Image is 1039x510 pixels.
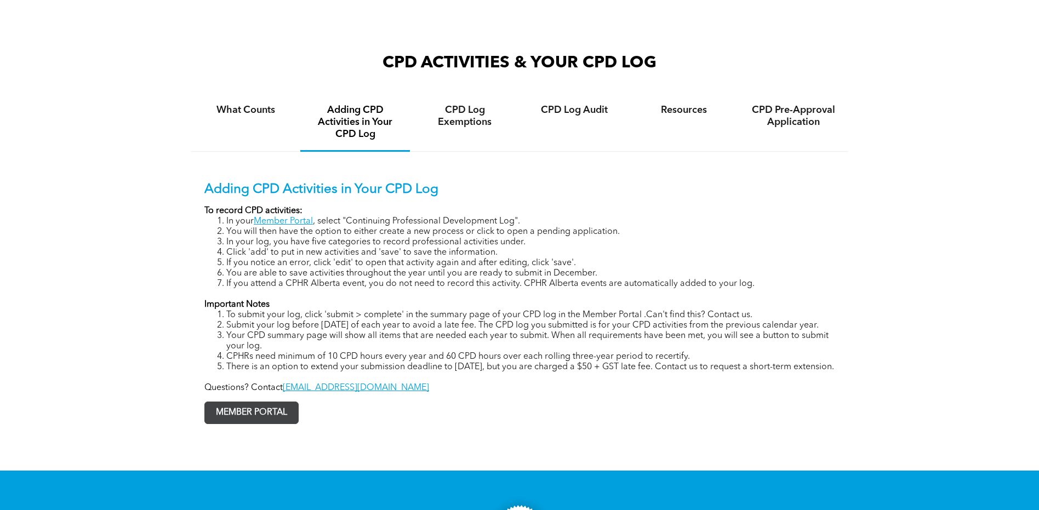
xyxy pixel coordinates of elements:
[226,310,835,320] li: To submit your log, click 'submit > complete' in the summary page of your CPD log in the Member P...
[204,383,835,393] p: Questions? Contact
[310,104,400,140] h4: Adding CPD Activities in Your CPD Log
[204,300,270,309] strong: Important Notes
[204,207,302,215] strong: To record CPD activities:
[639,104,729,116] h4: Resources
[226,362,835,373] li: There is an option to extend your submission deadline to [DATE], but you are charged a $50 + GST ...
[204,182,835,198] p: Adding CPD Activities in Your CPD Log
[226,248,835,258] li: Click 'add' to put in new activities and 'save' to save the information.
[749,104,838,128] h4: CPD Pre-Approval Application
[226,237,835,248] li: In your log, you have five categories to record professional activities under.
[226,331,835,352] li: Your CPD summary page will show all items that are needed each year to submit. When all requireme...
[205,402,298,423] span: MEMBER PORTAL
[201,104,290,116] h4: What Counts
[383,55,656,71] span: CPD ACTIVITIES & YOUR CPD LOG
[226,268,835,279] li: You are able to save activities throughout the year until you are ready to submit in December.
[226,320,835,331] li: Submit your log before [DATE] of each year to avoid a late fee. The CPD log you submitted is for ...
[529,104,619,116] h4: CPD Log Audit
[226,279,835,289] li: If you attend a CPHR Alberta event, you do not need to record this activity. CPHR Alberta events ...
[226,216,835,227] li: In your , select "Continuing Professional Development Log".
[226,227,835,237] li: You will then have the option to either create a new process or click to open a pending application.
[420,104,510,128] h4: CPD Log Exemptions
[283,383,429,392] a: [EMAIL_ADDRESS][DOMAIN_NAME]
[226,258,835,268] li: If you notice an error, click 'edit' to open that activity again and after editing, click 'save'.
[204,402,299,424] a: MEMBER PORTAL
[226,352,835,362] li: CPHRs need minimum of 10 CPD hours every year and 60 CPD hours over each rolling three-year perio...
[254,217,313,226] a: Member Portal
